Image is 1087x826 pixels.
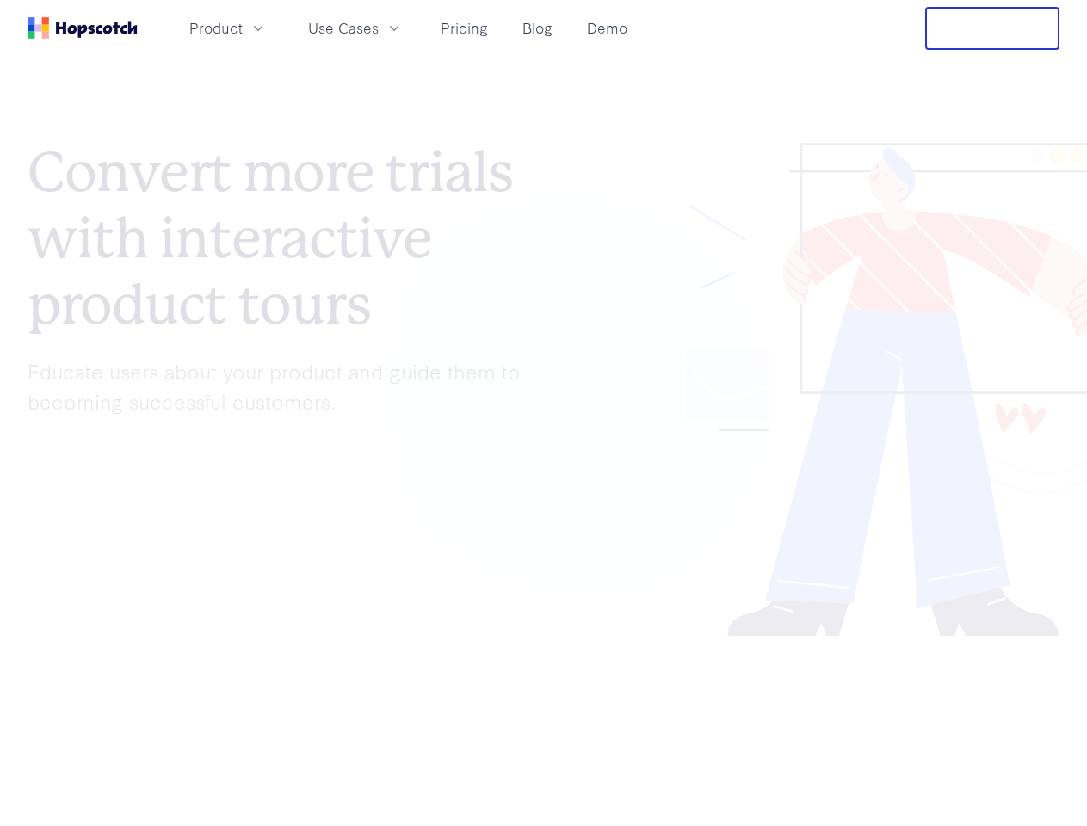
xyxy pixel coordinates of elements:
a: Demo [580,14,634,42]
span: Use Cases [308,17,379,39]
a: Pricing [434,14,495,42]
button: Free Trial [925,7,1059,50]
span: Product [189,17,243,39]
a: Home [28,17,138,39]
h1: Convert more trials with interactive product tours [28,139,544,337]
button: Use Cases [298,14,413,42]
p: Educate users about your product and guide them to becoming successful customers. [28,356,544,416]
a: Blog [516,14,559,42]
button: Product [179,14,277,42]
